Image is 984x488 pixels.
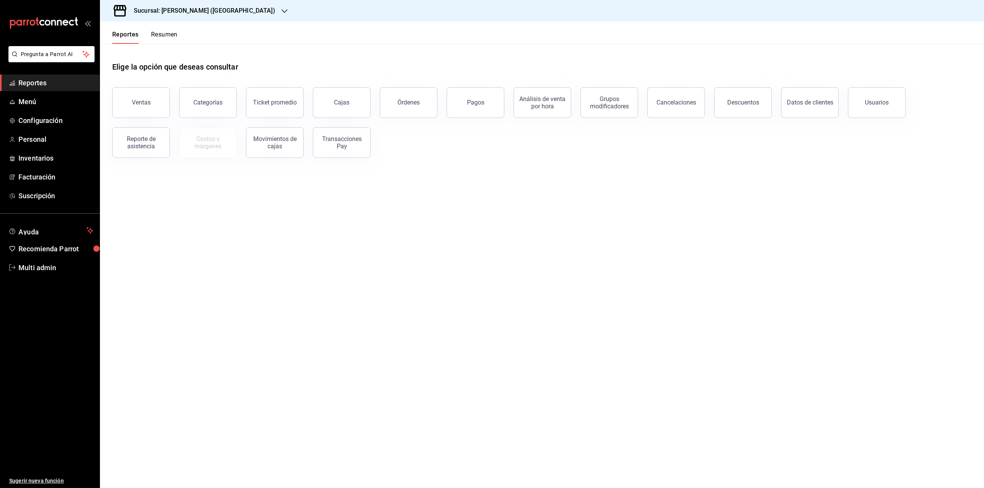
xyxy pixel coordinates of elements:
div: Categorías [193,99,223,106]
a: Pregunta a Parrot AI [5,56,95,64]
div: Cajas [334,98,350,107]
button: Órdenes [380,87,437,118]
button: Usuarios [848,87,906,118]
div: Pagos [467,99,484,106]
div: Movimientos de cajas [251,135,299,150]
span: Suscripción [18,191,93,201]
span: Pregunta a Parrot AI [21,50,83,58]
div: Órdenes [397,99,420,106]
div: Transacciones Pay [318,135,366,150]
button: Análisis de venta por hora [514,87,571,118]
button: Datos de clientes [781,87,839,118]
span: Sugerir nueva función [9,477,93,485]
button: Resumen [151,31,178,44]
span: Multi admin [18,262,93,273]
div: Usuarios [865,99,889,106]
button: Cancelaciones [647,87,705,118]
button: Grupos modificadores [580,87,638,118]
h3: Sucursal: [PERSON_NAME] ([GEOGRAPHIC_DATA]) [128,6,275,15]
div: navigation tabs [112,31,178,44]
h1: Elige la opción que deseas consultar [112,61,238,73]
div: Ticket promedio [253,99,297,106]
button: Ticket promedio [246,87,304,118]
span: Recomienda Parrot [18,244,93,254]
button: Categorías [179,87,237,118]
span: Menú [18,96,93,107]
button: Descuentos [714,87,772,118]
button: open_drawer_menu [85,20,91,26]
span: Reportes [18,78,93,88]
div: Análisis de venta por hora [519,95,566,110]
button: Reportes [112,31,139,44]
span: Configuración [18,115,93,126]
a: Cajas [313,87,371,118]
div: Descuentos [727,99,759,106]
button: Ventas [112,87,170,118]
div: Datos de clientes [787,99,833,106]
div: Grupos modificadores [585,95,633,110]
button: Pregunta a Parrot AI [8,46,95,62]
div: Costos y márgenes [184,135,232,150]
div: Ventas [132,99,151,106]
button: Reporte de asistencia [112,127,170,158]
div: Cancelaciones [657,99,696,106]
span: Personal [18,134,93,144]
div: Reporte de asistencia [117,135,165,150]
span: Facturación [18,172,93,182]
span: Ayuda [18,226,83,235]
button: Pagos [447,87,504,118]
button: Contrata inventarios para ver este reporte [179,127,237,158]
button: Transacciones Pay [313,127,371,158]
span: Inventarios [18,153,93,163]
button: Movimientos de cajas [246,127,304,158]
